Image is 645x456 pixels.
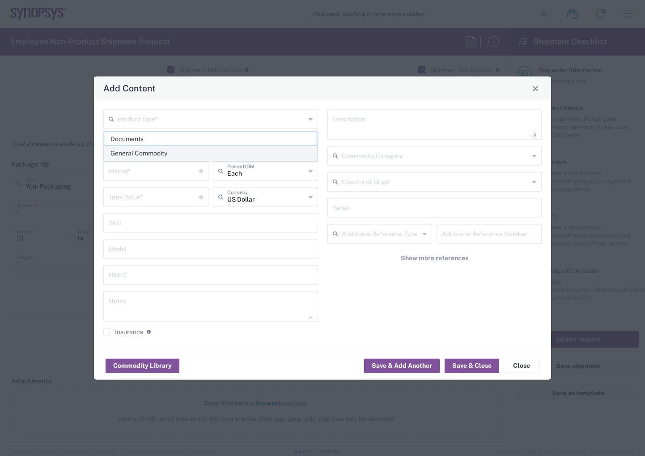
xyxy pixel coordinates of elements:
[104,132,317,146] span: Documents
[445,358,499,373] button: Save & Close
[364,358,440,373] button: Save & Add Another
[529,82,542,95] button: Close
[401,254,468,262] span: Show more references
[504,358,539,373] button: Close
[103,328,144,336] label: Insurance
[103,82,156,95] h4: Add Content
[104,146,317,160] span: General Commodity
[106,358,179,373] button: Commodity Library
